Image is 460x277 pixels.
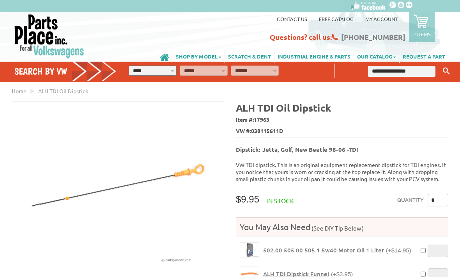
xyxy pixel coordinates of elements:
[173,49,225,63] a: SHOP BY MODEL
[236,126,448,137] span: VW #:
[397,194,424,206] label: Quantity
[236,101,331,114] b: ALH TDI Oil Dipstick
[274,49,354,63] a: INDUSTRIAL ENGINE & PARTS
[240,243,259,257] img: 502.00 505.00 505.1 5w40 Motor Oil 1 Liter
[236,114,448,126] span: Item #:
[38,87,88,94] span: ALH TDI Oil Dipstick
[413,31,431,37] p: 2 items
[365,16,398,22] a: My Account
[277,16,307,22] a: Contact us
[12,87,27,94] a: Home
[12,102,224,267] img: ALH TDI Oil Dipstick
[354,49,399,63] a: OUR CATALOG
[14,66,117,77] h4: Search by VW
[386,247,411,254] span: (+$14.95)
[400,49,448,63] a: REQUEST A PART
[263,247,411,254] a: 502.00 505.00 505.1 5w40 Motor Oil 1 Liter(+$14.95)
[267,197,294,204] span: In stock
[236,222,448,232] h4: You May Also Need
[236,146,358,153] b: Dipstick: Jetta, Golf, New Beetle 98-06 -TDI
[263,246,384,254] span: 502.00 505.00 505.1 5w40 Motor Oil 1 Liter
[251,127,283,135] span: 038115611D
[310,224,364,232] span: (See DIY Tip Below)
[236,194,259,204] span: $9.95
[409,12,435,42] a: 2 items
[254,116,269,123] span: 17963
[236,161,448,182] p: VW TDI dipstick. This is an original equipment replacement dipstick for TDI engines. If you notic...
[225,49,274,63] a: SCRATCH & DENT
[14,14,85,59] img: Parts Place Inc!
[319,16,354,22] a: Free Catalog
[441,65,452,78] button: Keyword Search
